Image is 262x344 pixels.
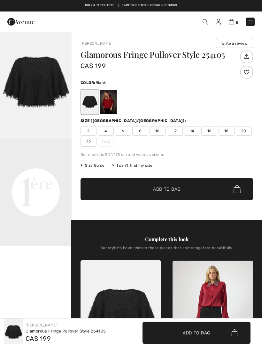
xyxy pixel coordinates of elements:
[153,186,181,193] span: Add to Bag
[100,90,117,114] div: Red
[241,51,252,62] img: Share
[150,126,166,136] span: 10
[201,126,217,136] span: 16
[81,118,187,124] div: Size ([GEOGRAPHIC_DATA]/[GEOGRAPHIC_DATA]):
[203,19,208,25] img: Search
[216,19,221,25] img: My Info
[81,41,112,46] a: [PERSON_NAME]
[81,126,96,136] span: 2
[26,328,106,334] div: Glamorous Fringe Pullover Style 254105
[81,90,98,114] div: Black
[81,235,253,243] div: Complete this look
[115,126,131,136] span: 6
[98,126,114,136] span: 4
[132,126,148,136] span: 8
[234,185,241,193] img: Bag.svg
[184,126,200,136] span: 14
[81,152,253,157] div: Our model is 5'9"/175 cm and wears a size 6.
[236,20,238,25] span: 5
[183,329,210,336] span: Add to Bag
[26,323,58,327] a: [PERSON_NAME]
[229,19,234,25] img: Shopping Bag
[112,163,152,168] div: I can't find my size
[81,246,253,255] div: Our stylists have chosen these pieces that come together beautifully.
[7,15,35,28] img: 1ère Avenue
[81,178,253,200] button: Add to Bag
[167,126,183,136] span: 12
[247,19,254,25] img: Menu
[96,80,106,85] span: Black
[7,18,35,24] a: 1ère Avenue
[236,126,252,136] span: 20
[98,137,114,147] span: 24
[216,39,253,48] button: Write a review
[229,18,238,26] a: 5
[81,62,106,70] span: CA$ 199
[81,50,239,59] h1: Glamorous Fringe Pullover Style 254105
[164,314,170,328] div: +
[81,137,96,147] span: 22
[231,329,237,336] img: Bag.svg
[81,80,96,85] span: Color:
[219,126,235,136] span: 18
[26,335,51,342] span: CA$ 199
[143,322,250,344] button: Add to Bag
[107,140,110,143] img: ring-m.svg
[81,163,104,168] span: Size Guide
